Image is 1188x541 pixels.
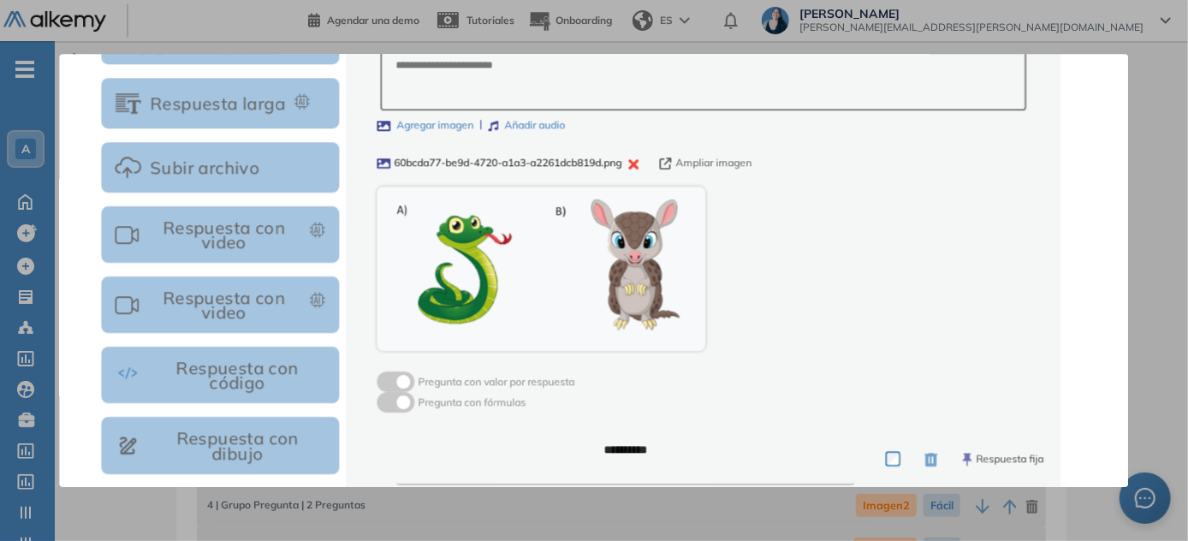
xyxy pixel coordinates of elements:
[489,117,566,134] label: Añadir audio
[101,418,339,474] button: Respuesta con dibujo
[419,375,575,388] span: Pregunta con valor por respuesta
[377,117,474,134] label: Agregar imagen
[377,187,706,351] img: 60bcda77-be9d-4720-a1a3-a2261dcb819d
[419,395,526,408] span: Pregunta con fórmulas
[101,79,339,129] button: Respuesta larga
[660,155,752,171] button: Ampliar imagen
[101,277,339,334] button: Respuesta con video
[963,451,1044,467] button: Respuesta fija
[101,143,339,193] button: Subir archivo
[101,348,339,404] button: Respuesta con código
[101,207,339,264] button: Respuesta con video
[377,155,622,171] div: 60bcda77-be9d-4720-a1a3-a2261dcb819d.png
